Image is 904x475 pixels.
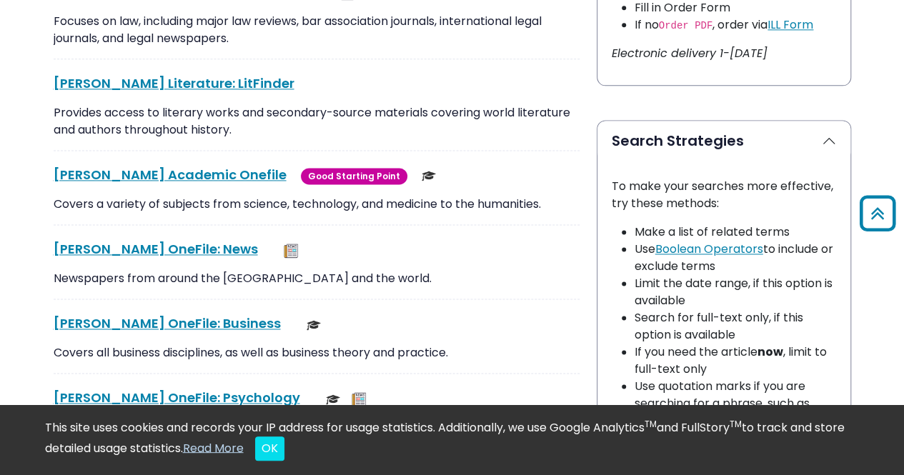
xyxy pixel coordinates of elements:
[855,201,900,225] a: Back to Top
[54,13,580,47] p: Focuses on law, including major law reviews, bar association journals, international legal journa...
[597,121,850,161] button: Search Strategies
[352,392,366,406] img: Newspapers
[635,378,836,446] li: Use quotation marks if you are searching for a phrase, such as "high stakes testing" or "Don't As...
[54,389,300,406] a: [PERSON_NAME] OneFile: Psychology
[54,344,580,361] p: Covers all business disciplines, as well as business theory and practice.
[326,392,340,406] img: Scholarly or Peer Reviewed
[54,314,281,332] a: [PERSON_NAME] OneFile: Business
[54,196,580,213] p: Covers a variety of subjects from science, technology, and medicine to the humanities.
[183,439,244,456] a: Read More
[54,74,294,92] a: [PERSON_NAME] Literature: LitFinder
[54,166,287,184] a: [PERSON_NAME] Academic Onefile
[422,169,436,183] img: Scholarly or Peer Reviewed
[54,104,580,139] p: Provides access to literary works and secondary-source materials covering world literature and au...
[284,244,298,258] img: Newspapers
[635,224,836,241] li: Make a list of related terms
[645,418,657,430] sup: TM
[255,436,284,461] button: Close
[301,168,407,184] span: Good Starting Point
[655,241,763,257] a: Boolean Operators
[635,344,836,378] li: If you need the article , limit to full-text only
[612,178,836,212] p: To make your searches more effective, try these methods:
[307,318,321,332] img: Scholarly or Peer Reviewed
[54,240,258,258] a: [PERSON_NAME] OneFile: News
[635,309,836,344] li: Search for full-text only, if this option is available
[635,16,836,34] li: If no , order via
[768,16,813,33] a: ILL Form
[635,241,836,275] li: Use to include or exclude terms
[758,344,783,360] strong: now
[659,20,713,31] code: Order PDF
[612,45,768,61] i: Electronic delivery 1-[DATE]
[635,275,836,309] li: Limit the date range, if this option is available
[730,418,742,430] sup: TM
[45,419,860,461] div: This site uses cookies and records your IP address for usage statistics. Additionally, we use Goo...
[54,270,580,287] p: Newspapers from around the [GEOGRAPHIC_DATA] and the world.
